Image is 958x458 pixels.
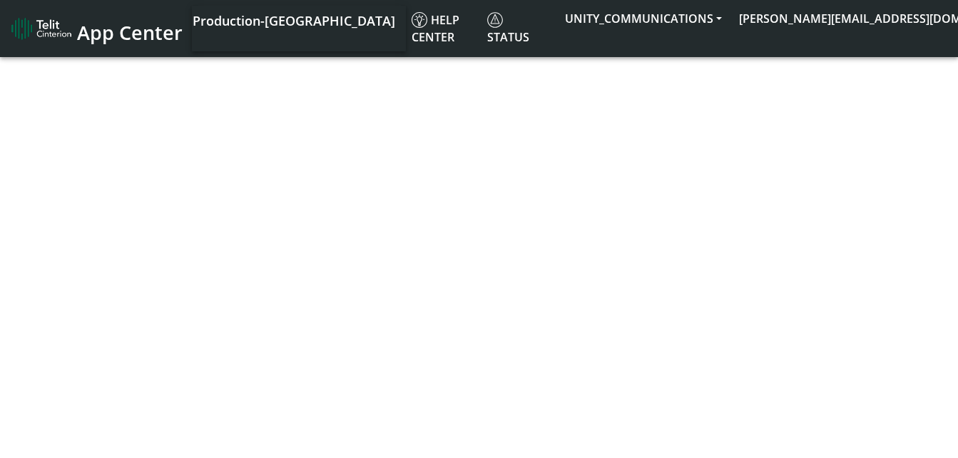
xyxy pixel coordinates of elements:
[412,12,459,45] span: Help center
[487,12,529,45] span: Status
[406,6,481,51] a: Help center
[77,19,183,46] span: App Center
[192,6,394,34] a: Your current platform instance
[556,6,730,31] button: UNITY_COMMUNICATIONS
[11,14,180,44] a: App Center
[481,6,556,51] a: Status
[412,12,427,28] img: knowledge.svg
[11,17,71,40] img: logo-telit-cinterion-gw-new.png
[487,12,503,28] img: status.svg
[193,12,395,29] span: Production-[GEOGRAPHIC_DATA]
